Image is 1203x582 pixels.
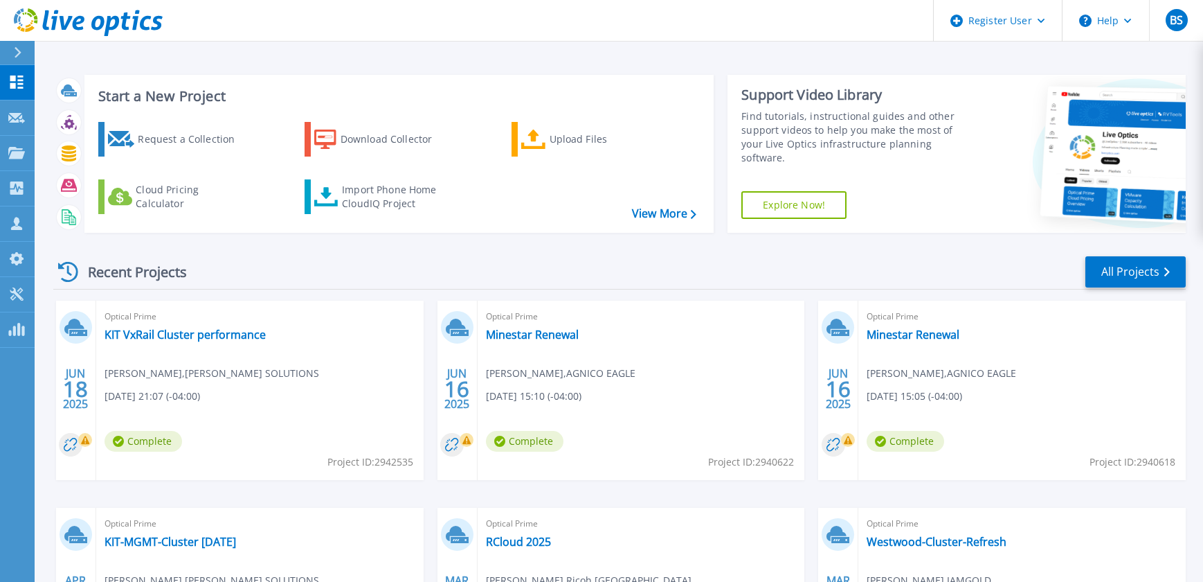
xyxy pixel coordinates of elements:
[105,431,182,452] span: Complete
[867,366,1016,381] span: [PERSON_NAME] , AGNICO EAGLE
[867,431,944,452] span: Complete
[486,431,563,452] span: Complete
[486,389,581,404] span: [DATE] 15:10 (-04:00)
[105,366,319,381] span: [PERSON_NAME] , [PERSON_NAME] SOLUTIONS
[1085,256,1186,288] a: All Projects
[867,535,1006,549] a: Westwood-Cluster-Refresh
[98,179,253,214] a: Cloud Pricing Calculator
[105,309,415,324] span: Optical Prime
[741,109,973,165] div: Find tutorials, instructional guides and other support videos to help you make the most of your L...
[867,389,962,404] span: [DATE] 15:05 (-04:00)
[53,255,206,289] div: Recent Projects
[826,383,851,395] span: 16
[98,89,696,104] h3: Start a New Project
[867,328,959,342] a: Minestar Renewal
[550,125,660,153] div: Upload Files
[327,455,413,470] span: Project ID: 2942535
[867,516,1177,531] span: Optical Prime
[1170,15,1183,26] span: BS
[486,535,551,549] a: RCloud 2025
[136,183,246,211] div: Cloud Pricing Calculator
[825,364,851,414] div: JUN 2025
[105,328,266,342] a: KIT VxRail Cluster performance
[444,364,470,414] div: JUN 2025
[62,364,89,414] div: JUN 2025
[105,516,415,531] span: Optical Prime
[305,122,459,157] a: Download Collector
[341,125,451,153] div: Download Collector
[105,535,236,549] a: KIT-MGMT-Cluster [DATE]
[486,309,797,324] span: Optical Prime
[138,125,248,153] div: Request a Collection
[486,328,579,342] a: Minestar Renewal
[105,389,200,404] span: [DATE] 21:07 (-04:00)
[867,309,1177,324] span: Optical Prime
[741,86,973,104] div: Support Video Library
[444,383,469,395] span: 16
[512,122,666,157] a: Upload Files
[741,191,847,219] a: Explore Now!
[486,366,635,381] span: [PERSON_NAME] , AGNICO EAGLE
[632,207,696,220] a: View More
[342,183,450,211] div: Import Phone Home CloudIQ Project
[486,516,797,531] span: Optical Prime
[1089,455,1175,470] span: Project ID: 2940618
[98,122,253,157] a: Request a Collection
[708,455,794,470] span: Project ID: 2940622
[63,383,88,395] span: 18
